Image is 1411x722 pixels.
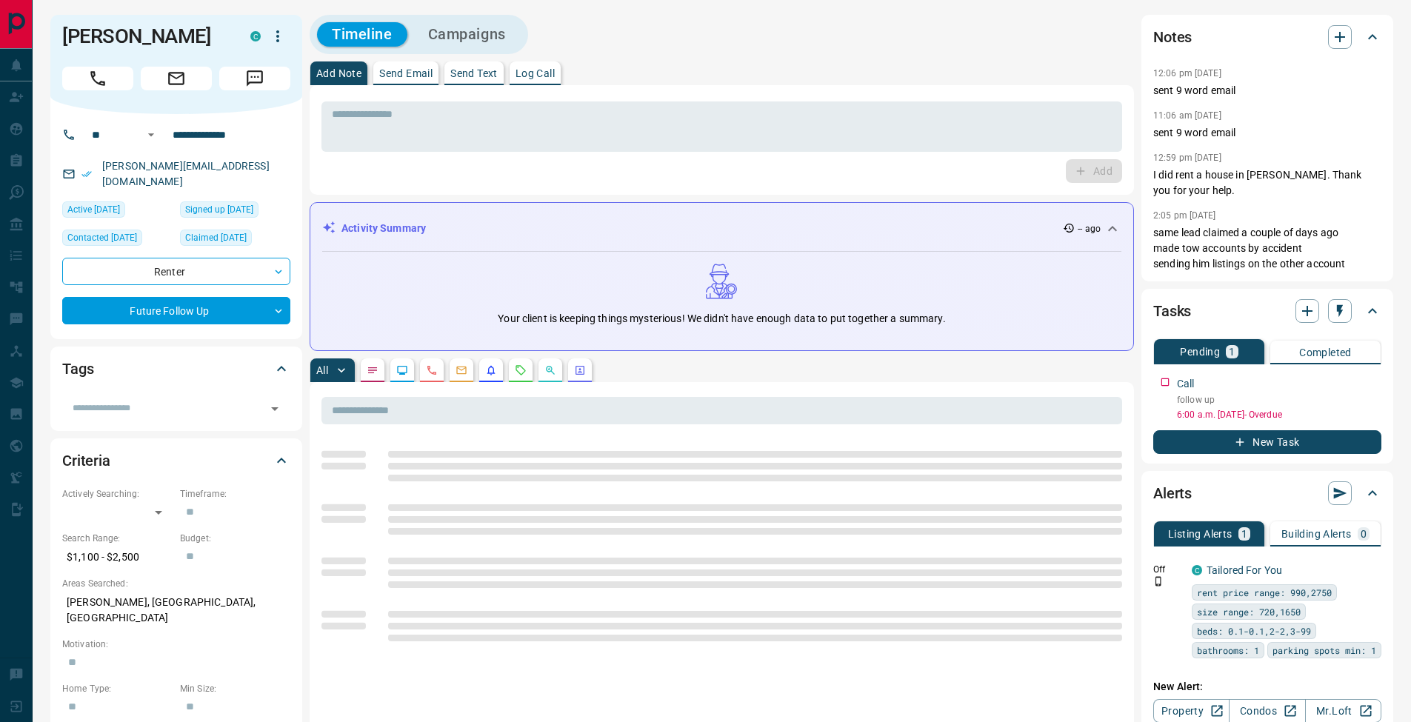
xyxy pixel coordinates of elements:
[1153,475,1381,511] div: Alerts
[456,364,467,376] svg: Emails
[62,258,290,285] div: Renter
[316,365,328,375] p: All
[1153,167,1381,198] p: I did rent a house in [PERSON_NAME]. Thank you for your help.
[1153,68,1221,78] p: 12:06 pm [DATE]
[1197,585,1332,600] span: rent price range: 990,2750
[62,590,290,630] p: [PERSON_NAME], [GEOGRAPHIC_DATA], [GEOGRAPHIC_DATA]
[264,398,285,419] button: Open
[62,577,290,590] p: Areas Searched:
[62,682,173,695] p: Home Type:
[341,221,426,236] p: Activity Summary
[1153,563,1183,576] p: Off
[450,68,498,78] p: Send Text
[180,532,290,545] p: Budget:
[515,364,527,376] svg: Requests
[141,67,212,90] span: Email
[1197,643,1259,658] span: bathrooms: 1
[62,201,173,222] div: Thu Dec 07 2023
[1153,293,1381,329] div: Tasks
[1207,564,1282,576] a: Tailored For You
[62,638,290,651] p: Motivation:
[62,449,110,472] h2: Criteria
[1153,110,1221,121] p: 11:06 am [DATE]
[1153,299,1191,323] h2: Tasks
[81,169,92,179] svg: Email Verified
[1078,222,1101,235] p: -- ago
[180,201,290,222] div: Thu Dec 07 2023
[322,215,1121,242] div: Activity Summary-- ago
[1153,153,1221,163] p: 12:59 pm [DATE]
[67,230,137,245] span: Contacted [DATE]
[1192,565,1202,575] div: condos.ca
[1241,529,1247,539] p: 1
[62,532,173,545] p: Search Range:
[426,364,438,376] svg: Calls
[62,67,133,90] span: Call
[62,297,290,324] div: Future Follow Up
[180,487,290,501] p: Timeframe:
[250,31,261,41] div: condos.ca
[185,202,253,217] span: Signed up [DATE]
[1153,225,1381,272] p: same lead claimed a couple of days ago made tow accounts by accident sending him listings on the ...
[1299,347,1352,358] p: Completed
[62,357,93,381] h2: Tags
[1153,576,1164,586] svg: Push Notification Only
[379,68,433,78] p: Send Email
[185,230,247,245] span: Claimed [DATE]
[1197,624,1311,638] span: beds: 0.1-0.1,2-2,3-99
[180,682,290,695] p: Min Size:
[1153,25,1192,49] h2: Notes
[574,364,586,376] svg: Agent Actions
[1272,643,1376,658] span: parking spots min: 1
[1153,481,1192,505] h2: Alerts
[62,487,173,501] p: Actively Searching:
[498,311,945,327] p: Your client is keeping things mysterious! We didn't have enough data to put together a summary.
[1153,679,1381,695] p: New Alert:
[516,68,555,78] p: Log Call
[317,22,407,47] button: Timeline
[62,230,173,250] div: Wed Jun 18 2025
[142,126,160,144] button: Open
[1177,408,1381,421] p: 6:00 a.m. [DATE] - Overdue
[62,443,290,478] div: Criteria
[62,24,228,48] h1: [PERSON_NAME]
[485,364,497,376] svg: Listing Alerts
[396,364,408,376] svg: Lead Browsing Activity
[316,68,361,78] p: Add Note
[1361,529,1367,539] p: 0
[1180,347,1220,357] p: Pending
[62,351,290,387] div: Tags
[367,364,378,376] svg: Notes
[1153,19,1381,55] div: Notes
[67,202,120,217] span: Active [DATE]
[219,67,290,90] span: Message
[62,545,173,569] p: $1,100 - $2,500
[1153,125,1381,141] p: sent 9 word email
[1153,430,1381,454] button: New Task
[1177,393,1381,407] p: follow up
[1177,376,1195,392] p: Call
[102,160,270,187] a: [PERSON_NAME][EMAIL_ADDRESS][DOMAIN_NAME]
[544,364,556,376] svg: Opportunities
[1153,83,1381,98] p: sent 9 word email
[1229,347,1235,357] p: 1
[1197,604,1301,619] span: size range: 720,1650
[1153,210,1216,221] p: 2:05 pm [DATE]
[180,230,290,250] div: Mon Dec 11 2023
[413,22,521,47] button: Campaigns
[1168,529,1232,539] p: Listing Alerts
[1281,529,1352,539] p: Building Alerts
